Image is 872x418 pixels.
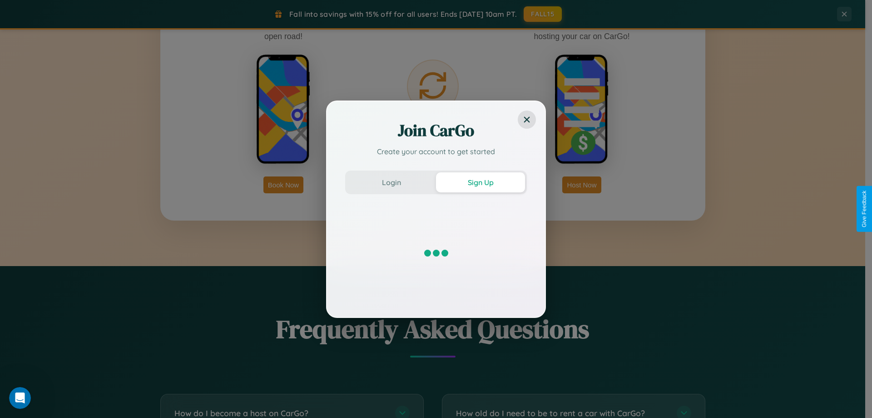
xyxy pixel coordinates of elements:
p: Create your account to get started [345,146,527,157]
iframe: Intercom live chat [9,387,31,409]
button: Sign Up [436,172,525,192]
div: Give Feedback [861,191,867,227]
h2: Join CarGo [345,120,527,141]
button: Login [347,172,436,192]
